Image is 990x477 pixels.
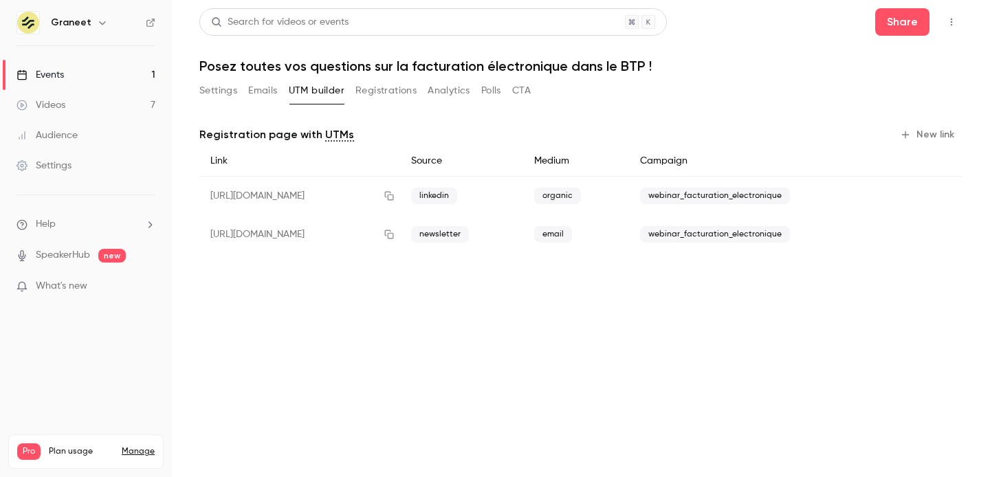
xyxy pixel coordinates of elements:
[16,159,71,173] div: Settings
[16,217,155,232] li: help-dropdown-opener
[36,279,87,293] span: What's new
[428,80,470,102] button: Analytics
[199,177,400,216] div: [URL][DOMAIN_NAME]
[199,80,237,102] button: Settings
[640,226,790,243] span: webinar_facturation_electronique
[199,126,354,143] p: Registration page with
[122,446,155,457] a: Manage
[36,217,56,232] span: Help
[199,215,400,254] div: [URL][DOMAIN_NAME]
[17,443,41,460] span: Pro
[211,15,349,30] div: Search for videos or events
[199,58,962,74] h1: Posez toutes vos questions sur la facturation électronique dans le BTP !
[411,188,457,204] span: linkedin
[534,226,572,243] span: email
[16,98,65,112] div: Videos
[534,188,581,204] span: organic
[98,249,126,263] span: new
[481,80,501,102] button: Polls
[289,80,344,102] button: UTM builder
[51,16,91,30] h6: Graneet
[199,146,400,177] div: Link
[36,248,90,263] a: SpeakerHub
[629,146,894,177] div: Campaign
[49,446,113,457] span: Plan usage
[875,8,929,36] button: Share
[17,12,39,34] img: Graneet
[139,280,155,293] iframe: Noticeable Trigger
[894,124,962,146] button: New link
[355,80,417,102] button: Registrations
[400,146,523,177] div: Source
[512,80,531,102] button: CTA
[16,68,64,82] div: Events
[640,188,790,204] span: webinar_facturation_electronique
[411,226,469,243] span: newsletter
[16,129,78,142] div: Audience
[523,146,629,177] div: Medium
[325,126,354,143] a: UTMs
[248,80,277,102] button: Emails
